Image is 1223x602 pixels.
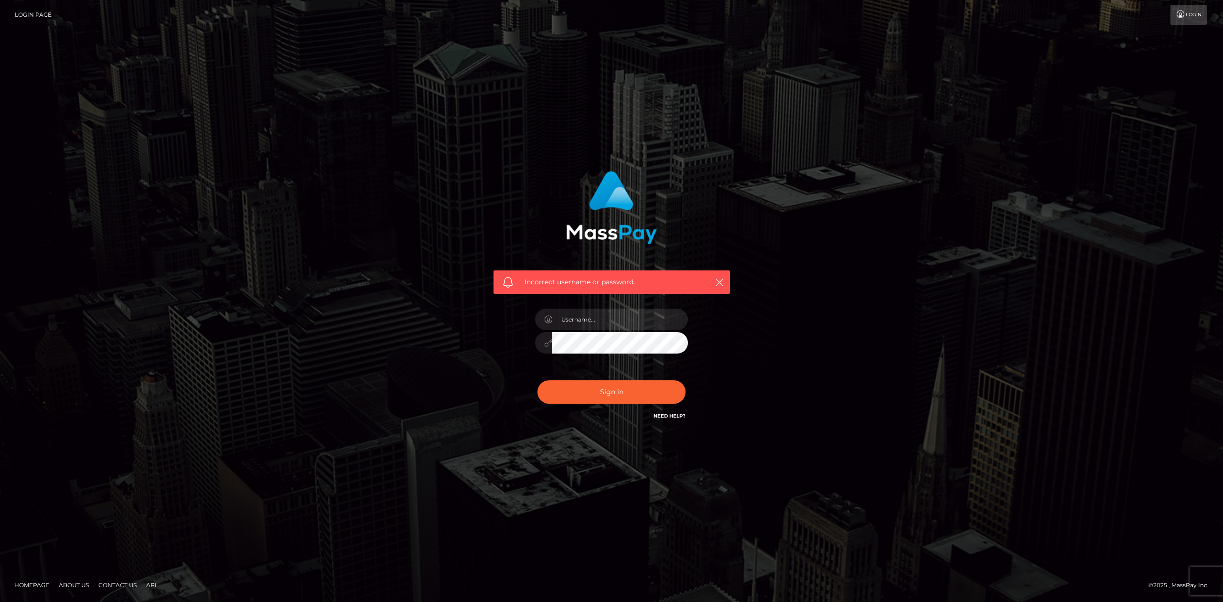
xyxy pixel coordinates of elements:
[142,578,161,592] a: API
[15,5,52,25] a: Login Page
[55,578,93,592] a: About Us
[654,413,686,419] a: Need Help?
[566,171,657,244] img: MassPay Login
[11,578,53,592] a: Homepage
[525,277,699,287] span: Incorrect username or password.
[537,380,686,404] button: Sign in
[95,578,140,592] a: Contact Us
[552,309,688,330] input: Username...
[1170,5,1207,25] a: Login
[1148,580,1216,591] div: © 2025 , MassPay Inc.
